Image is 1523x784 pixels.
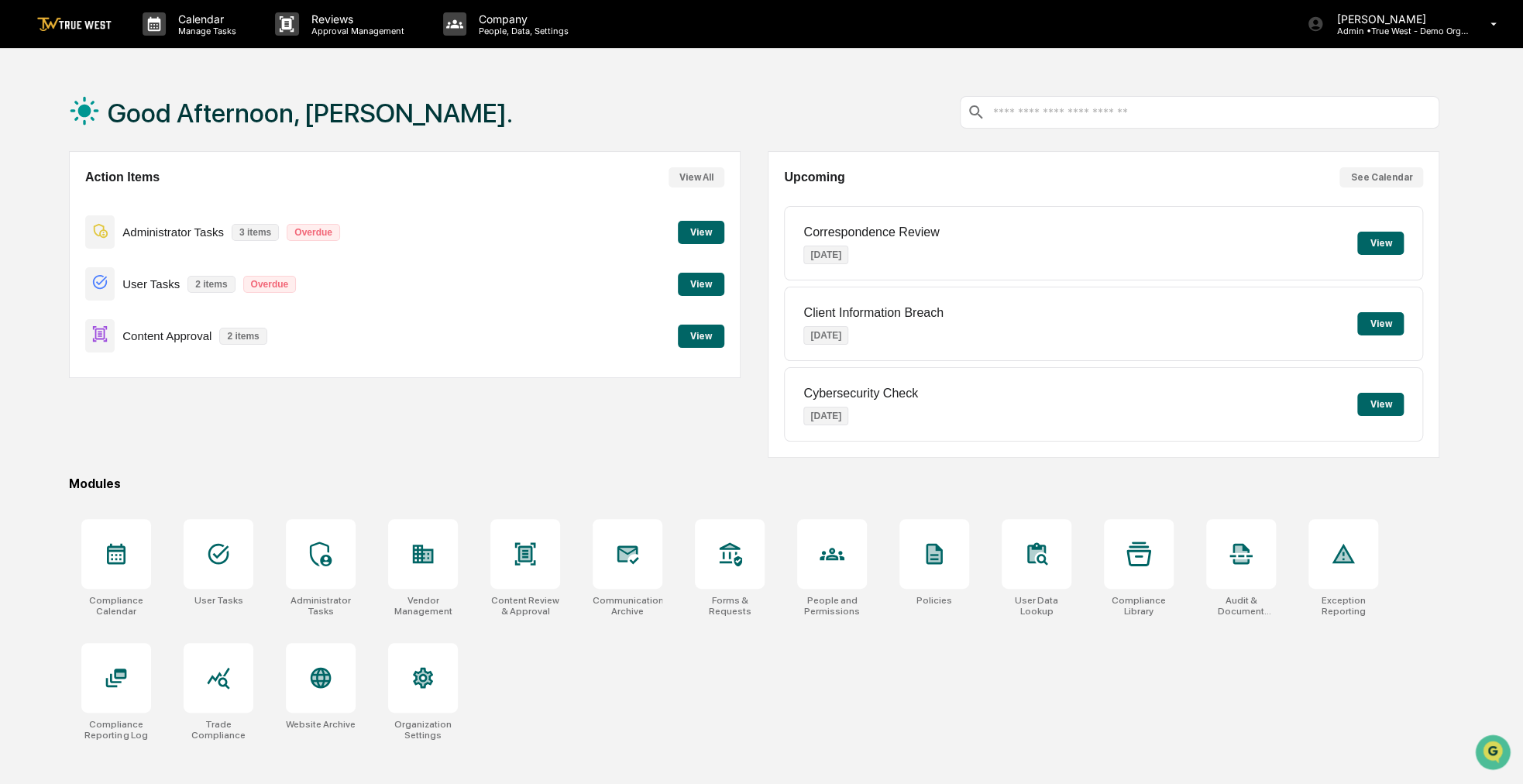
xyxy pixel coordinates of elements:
[286,595,356,617] div: Administrator Tasks
[70,133,213,146] div: We're available if you need us!
[784,170,844,184] h2: Upcoming
[166,26,244,36] p: Manage Tasks
[916,595,952,606] div: Policies
[243,276,297,293] p: Overdue
[9,268,106,296] a: 🖐️Preclearance
[803,246,848,264] p: [DATE]
[122,277,180,291] p: User Tasks
[31,274,100,290] span: Preclearance
[490,595,560,617] div: Content Review & Approval
[37,17,112,32] img: logo
[31,304,98,319] span: Data Lookup
[263,122,282,141] button: Start new chat
[70,118,254,133] div: Start new chat
[1357,312,1404,335] button: View
[803,407,848,425] p: [DATE]
[286,719,356,730] div: Website Archive
[287,224,340,241] p: Overdue
[15,305,28,318] div: 🔎
[48,210,125,222] span: [PERSON_NAME]
[299,12,412,26] p: Reviews
[1324,12,1468,26] p: [PERSON_NAME]
[122,225,224,239] p: Administrator Tasks
[803,306,944,320] p: Client Information Breach
[1206,595,1276,617] div: Audit & Document Logs
[15,195,40,220] img: Sigrid Alegria
[678,328,724,342] a: View
[69,476,1439,491] div: Modules
[1104,595,1174,617] div: Compliance Library
[108,98,513,129] h1: Good Afternoon, [PERSON_NAME].
[388,595,458,617] div: Vendor Management
[15,118,43,146] img: 1746055101610-c473b297-6a78-478c-a979-82029cc54cd1
[466,26,576,36] p: People, Data, Settings
[81,719,151,741] div: Compliance Reporting Log
[803,326,848,345] p: [DATE]
[299,26,412,36] p: Approval Management
[1002,595,1071,617] div: User Data Lookup
[128,274,192,290] span: Attestations
[15,171,104,184] div: Past conversations
[1357,232,1404,255] button: View
[112,276,125,288] div: 🗄️
[1339,167,1423,187] button: See Calendar
[15,276,28,288] div: 🖐️
[219,328,266,345] p: 2 items
[194,595,242,606] div: User Tasks
[678,224,724,239] a: View
[803,225,939,239] p: Correspondence Review
[593,595,662,617] div: Communications Archive
[15,32,282,57] p: How can we help?
[9,297,104,325] a: 🔎Data Lookup
[122,329,211,342] p: Content Approval
[85,170,160,184] h2: Action Items
[1473,733,1515,775] iframe: Open customer support
[154,342,187,353] span: Pylon
[187,276,235,293] p: 2 items
[33,118,60,146] img: 8933085812038_c878075ebb4cc5468115_72.jpg
[240,168,282,187] button: See all
[388,719,458,741] div: Organization Settings
[184,719,253,741] div: Trade Compliance
[166,12,244,26] p: Calendar
[678,221,724,244] button: View
[1357,393,1404,416] button: View
[669,167,724,187] button: View All
[466,12,576,26] p: Company
[137,210,169,222] span: [DATE]
[109,341,187,353] a: Powered byPylon
[695,595,765,617] div: Forms & Requests
[1308,595,1378,617] div: Exception Reporting
[797,595,867,617] div: People and Permissions
[678,325,724,348] button: View
[1324,26,1468,36] p: Admin • True West - Demo Organization
[81,595,151,617] div: Compliance Calendar
[106,268,198,296] a: 🗄️Attestations
[678,276,724,291] a: View
[232,224,279,241] p: 3 items
[678,273,724,296] button: View
[803,387,918,401] p: Cybersecurity Check
[129,210,134,222] span: •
